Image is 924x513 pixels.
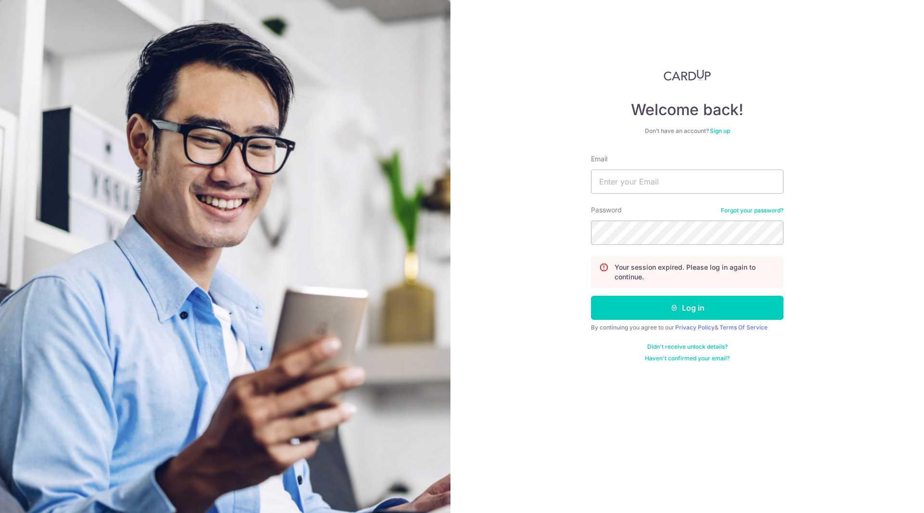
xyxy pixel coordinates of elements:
label: Email [591,154,607,164]
input: Enter your Email [591,170,783,194]
a: Terms Of Service [719,324,768,331]
img: CardUp Logo [664,69,711,81]
a: Haven't confirmed your email? [645,355,730,362]
a: Sign up [710,127,730,134]
div: By continuing you agree to our & [591,324,783,331]
a: Didn't receive unlock details? [647,343,728,351]
label: Password [591,205,622,215]
p: Your session expired. Please log in again to continue. [615,263,775,282]
h4: Welcome back! [591,100,783,119]
div: Don’t have an account? [591,127,783,135]
button: Log in [591,296,783,320]
a: Forgot your password? [721,207,783,214]
a: Privacy Policy [675,324,715,331]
